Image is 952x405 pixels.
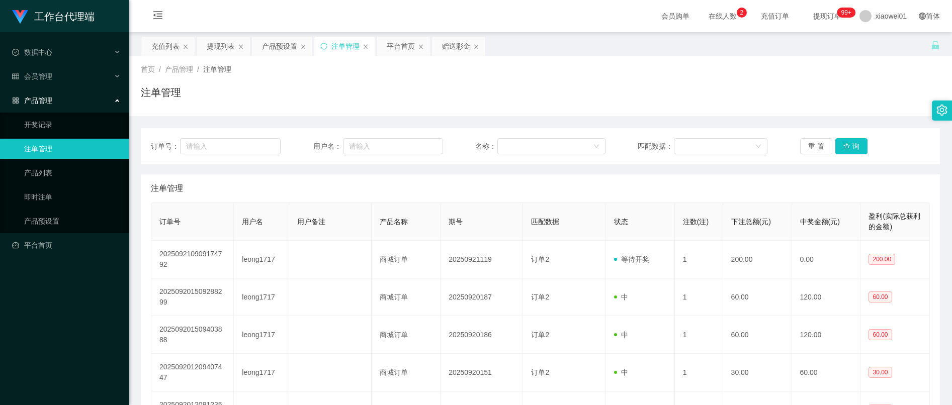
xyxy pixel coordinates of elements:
span: 订单2 [531,255,549,263]
i: 图标: unlock [931,41,940,50]
span: 名称： [475,141,497,152]
span: 订单号： [151,141,180,152]
td: 1 [675,354,723,391]
span: 数据中心 [12,48,52,56]
i: 图标: sync [320,43,327,50]
td: 30.00 [723,354,792,391]
div: 注单管理 [331,37,360,56]
td: leong1717 [234,316,289,354]
a: 注单管理 [24,139,121,159]
p: 2 [740,8,743,18]
h1: 注单管理 [141,85,181,100]
span: 产品管理 [165,65,193,73]
i: 图标: table [12,73,19,80]
span: 用户备注 [297,218,325,226]
td: 200.00 [723,241,792,278]
span: 订单号 [159,218,181,226]
td: 202509201509403888 [151,316,234,354]
button: 查 询 [835,138,868,154]
input: 请输入 [180,138,281,154]
div: 提现列表 [207,37,235,56]
td: leong1717 [234,354,289,391]
td: 1 [675,278,723,316]
td: 120.00 [792,316,861,354]
span: 产品名称 [380,218,408,226]
i: 图标: appstore-o [12,97,19,104]
td: 60.00 [723,278,792,316]
td: leong1717 [234,241,289,278]
span: 用户名： [313,141,343,152]
td: 202509210909174792 [151,241,234,278]
a: 即时注单 [24,187,121,207]
sup: 2 [737,8,747,18]
span: / [197,65,199,73]
input: 请输入 [343,138,443,154]
td: leong1717 [234,278,289,316]
span: 中 [614,293,628,301]
span: 充值订单 [756,13,794,20]
span: 中奖金额(元) [800,218,840,226]
i: 图标: down [755,143,761,150]
i: 图标: close [473,44,479,50]
span: 期号 [449,218,463,226]
span: 60.00 [869,329,892,340]
span: 60.00 [869,291,892,302]
span: 下注总额(元) [731,218,771,226]
i: 图标: setting [936,105,947,116]
span: 中 [614,368,628,376]
img: logo.9652507e.png [12,10,28,24]
span: 会员管理 [12,72,52,80]
i: 图标: close [300,44,306,50]
i: 图标: down [593,143,599,150]
span: 用户名 [242,218,263,226]
td: 20250920186 [441,316,523,354]
a: 开奖记录 [24,115,121,135]
div: 充值列表 [151,37,180,56]
span: 订单2 [531,293,549,301]
td: 商城订单 [372,354,441,391]
span: 中 [614,331,628,339]
span: 匹配数据： [638,141,674,152]
span: 注单管理 [151,182,183,194]
i: 图标: close [363,44,369,50]
td: 1 [675,241,723,278]
span: 提现订单 [808,13,846,20]
i: 图标: close [238,44,244,50]
span: 200.00 [869,254,895,265]
td: 202509201209407447 [151,354,234,391]
span: 订单2 [531,331,549,339]
td: 20250920151 [441,354,523,391]
h1: 工作台代理端 [34,1,95,33]
td: 0.00 [792,241,861,278]
span: 注数(注) [683,218,709,226]
a: 图标: dashboard平台首页 [12,235,121,255]
div: 赠送彩金 [442,37,470,56]
td: 60.00 [723,316,792,354]
span: / [159,65,161,73]
span: 注单管理 [203,65,231,73]
i: 图标: check-circle-o [12,49,19,56]
div: 平台首页 [387,37,415,56]
td: 20250921119 [441,241,523,278]
td: 120.00 [792,278,861,316]
div: 产品预设置 [262,37,297,56]
span: 匹配数据 [531,218,559,226]
button: 重 置 [800,138,832,154]
i: 图标: menu-fold [141,1,175,33]
a: 工作台代理端 [12,12,95,20]
span: 盈利(实际总获利的金额) [869,212,920,231]
span: 订单2 [531,368,549,376]
span: 首页 [141,65,155,73]
td: 20250920187 [441,278,523,316]
span: 状态 [614,218,628,226]
span: 产品管理 [12,96,52,105]
span: 30.00 [869,367,892,378]
td: 60.00 [792,354,861,391]
td: 商城订单 [372,278,441,316]
i: 图标: close [418,44,424,50]
span: 等待开奖 [614,255,649,263]
i: 图标: global [919,13,926,20]
span: 在线人数 [704,13,742,20]
td: 商城订单 [372,316,441,354]
td: 1 [675,316,723,354]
